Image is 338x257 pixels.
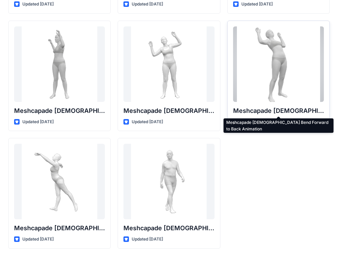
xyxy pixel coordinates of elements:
[233,106,324,116] p: Meshcapade [DEMOGRAPHIC_DATA] Bend Forward to Back Animation
[22,118,54,126] p: Updated [DATE]
[241,1,273,8] p: Updated [DATE]
[22,236,54,243] p: Updated [DATE]
[241,118,273,126] p: Updated [DATE]
[14,106,105,116] p: Meshcapade [DEMOGRAPHIC_DATA] Stretch Side To Side Animation
[123,223,214,233] p: Meshcapade [DEMOGRAPHIC_DATA] Runway
[123,106,214,116] p: Meshcapade [DEMOGRAPHIC_DATA] Bend Side to Side Animation
[22,1,54,8] p: Updated [DATE]
[132,236,163,243] p: Updated [DATE]
[233,26,324,102] a: Meshcapade Female Bend Forward to Back Animation
[123,26,214,102] a: Meshcapade Female Bend Side to Side Animation
[123,144,214,219] a: Meshcapade Male Runway
[132,118,163,126] p: Updated [DATE]
[14,26,105,102] a: Meshcapade Female Stretch Side To Side Animation
[132,1,163,8] p: Updated [DATE]
[14,144,105,219] a: Meshcapade Female Ballet Animation
[14,223,105,233] p: Meshcapade [DEMOGRAPHIC_DATA] Ballet Animation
